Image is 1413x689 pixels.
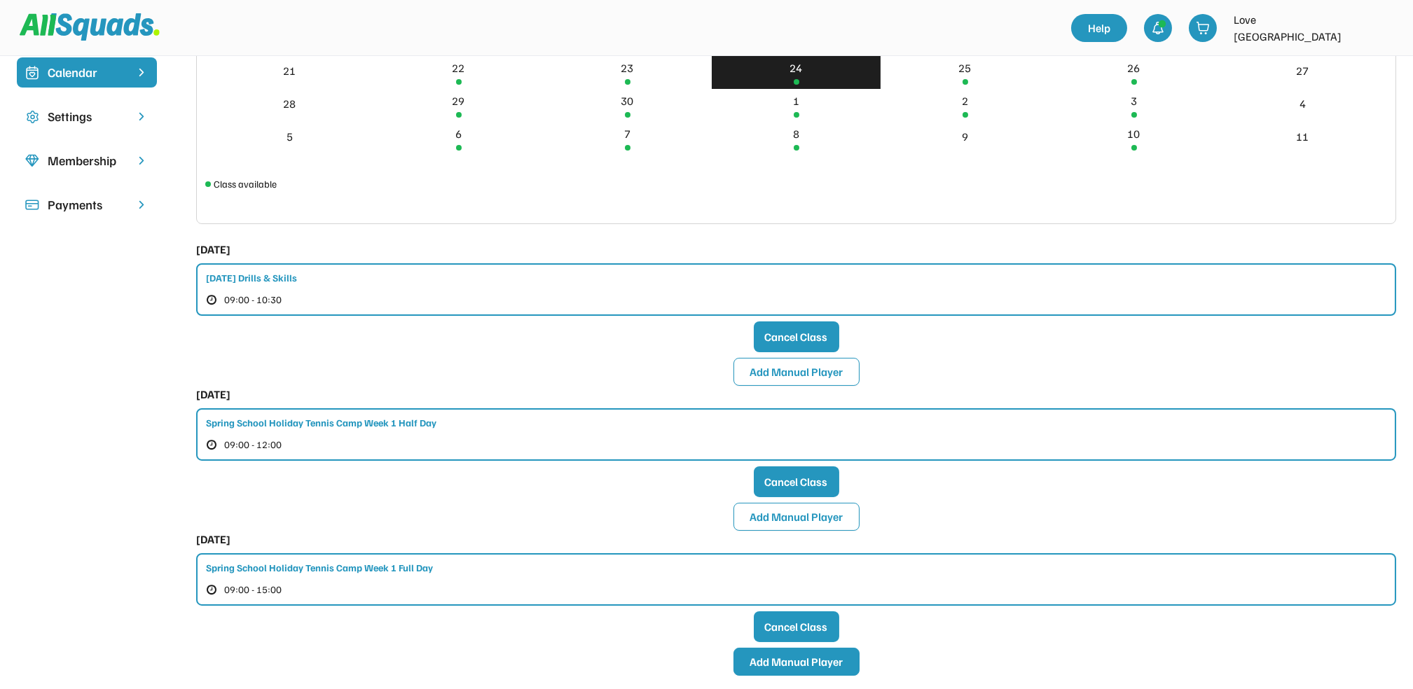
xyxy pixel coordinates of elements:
img: chevron-right%20copy%203.svg [135,66,149,79]
div: 9 [962,128,968,145]
div: 8 [793,125,799,142]
div: Spring School Holiday Tennis Camp Week 1 Half Day [206,415,436,430]
button: Cancel Class [754,466,839,497]
img: LTPP_Logo_REV.jpeg [1368,14,1396,42]
div: [DATE] [196,241,230,258]
div: [DATE] Drills & Skills [206,270,297,285]
button: 09:00 - 10:30 [206,291,366,309]
img: chevron-right.svg [135,110,149,123]
span: 09:00 - 12:00 [224,440,282,450]
div: [DATE] [196,386,230,403]
button: Add Manual Player [733,648,860,676]
div: 3 [1131,92,1137,109]
button: Add Manual Player [733,503,860,531]
img: chevron-right.svg [135,154,149,167]
div: Payments [48,195,126,214]
img: shopping-cart-01%20%281%29.svg [1196,21,1210,35]
div: 10 [1128,125,1140,142]
div: 21 [284,62,296,79]
img: Icon%20%2825%29.svg [25,66,39,80]
div: Spring School Holiday Tennis Camp Week 1 Full Day [206,560,433,575]
img: chevron-right.svg [135,198,149,211]
div: Class available [214,176,277,191]
div: 4 [1300,95,1306,112]
div: 2 [962,92,968,109]
div: 25 [959,60,972,76]
span: 09:00 - 15:00 [224,585,282,594]
div: 24 [790,60,803,76]
div: 22 [453,60,465,76]
div: 23 [621,60,634,76]
div: 11 [1297,128,1309,145]
img: Icon%20copy%208.svg [25,154,39,168]
div: [DATE] [196,531,230,548]
button: Cancel Class [754,321,839,352]
img: Squad%20Logo.svg [20,13,160,40]
div: 6 [455,125,462,142]
div: 30 [621,92,634,109]
div: 29 [453,92,465,109]
div: Calendar [48,63,126,82]
button: Add Manual Player [733,358,860,386]
img: Icon%20copy%2016.svg [25,110,39,124]
div: 27 [1297,62,1309,79]
img: bell-03%20%281%29.svg [1151,21,1165,35]
button: Cancel Class [754,611,839,642]
div: 28 [284,95,296,112]
img: Icon%20%2815%29.svg [25,198,39,212]
span: 09:00 - 10:30 [224,295,282,305]
div: 26 [1128,60,1140,76]
a: Help [1071,14,1127,42]
div: Membership [48,151,126,170]
div: 1 [793,92,799,109]
button: 09:00 - 12:00 [206,436,366,454]
div: Settings [48,107,126,126]
button: 09:00 - 15:00 [206,580,366,599]
div: 7 [624,125,630,142]
div: 5 [287,128,293,145]
div: Love [GEOGRAPHIC_DATA] [1234,11,1360,45]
